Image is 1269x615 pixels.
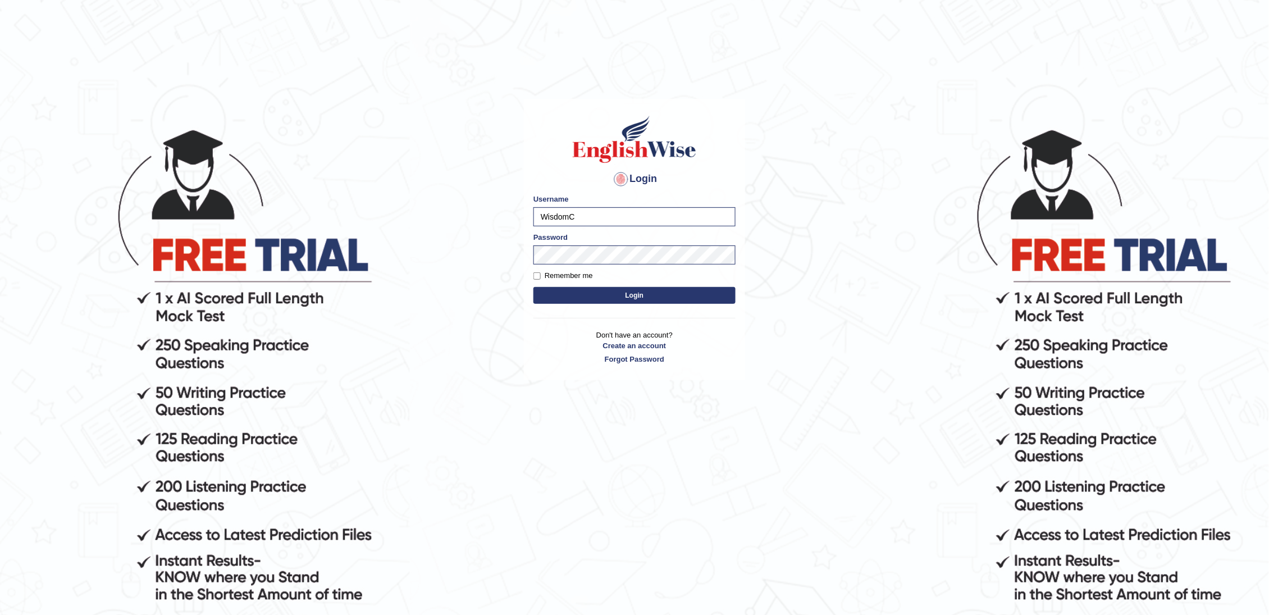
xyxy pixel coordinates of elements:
button: Login [533,287,736,304]
input: Remember me [533,272,541,280]
label: Username [533,194,569,204]
label: Password [533,232,568,243]
a: Forgot Password [533,354,736,365]
p: Don't have an account? [533,330,736,365]
label: Remember me [533,270,593,281]
h4: Login [533,170,736,188]
a: Create an account [533,340,736,351]
img: Logo of English Wise sign in for intelligent practice with AI [570,114,699,165]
